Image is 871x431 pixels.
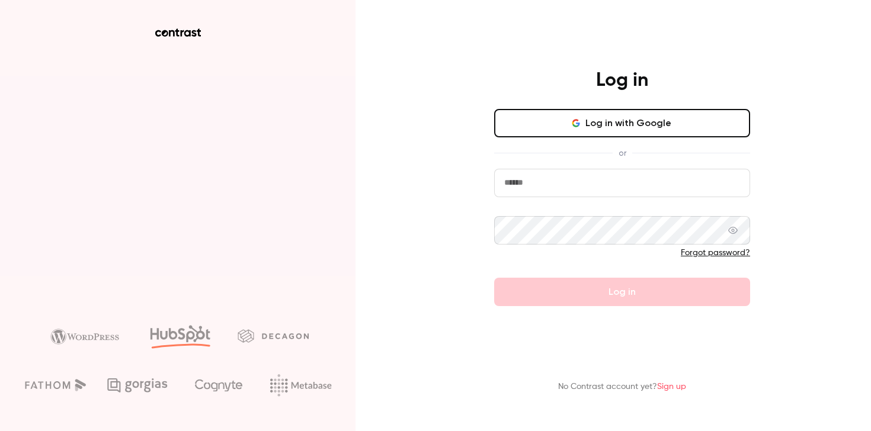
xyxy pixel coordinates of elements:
img: decagon [238,329,309,342]
a: Forgot password? [681,249,750,257]
span: or [613,147,632,159]
p: No Contrast account yet? [558,381,686,393]
a: Sign up [657,382,686,391]
button: Log in with Google [494,109,750,137]
h4: Log in [596,69,648,92]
